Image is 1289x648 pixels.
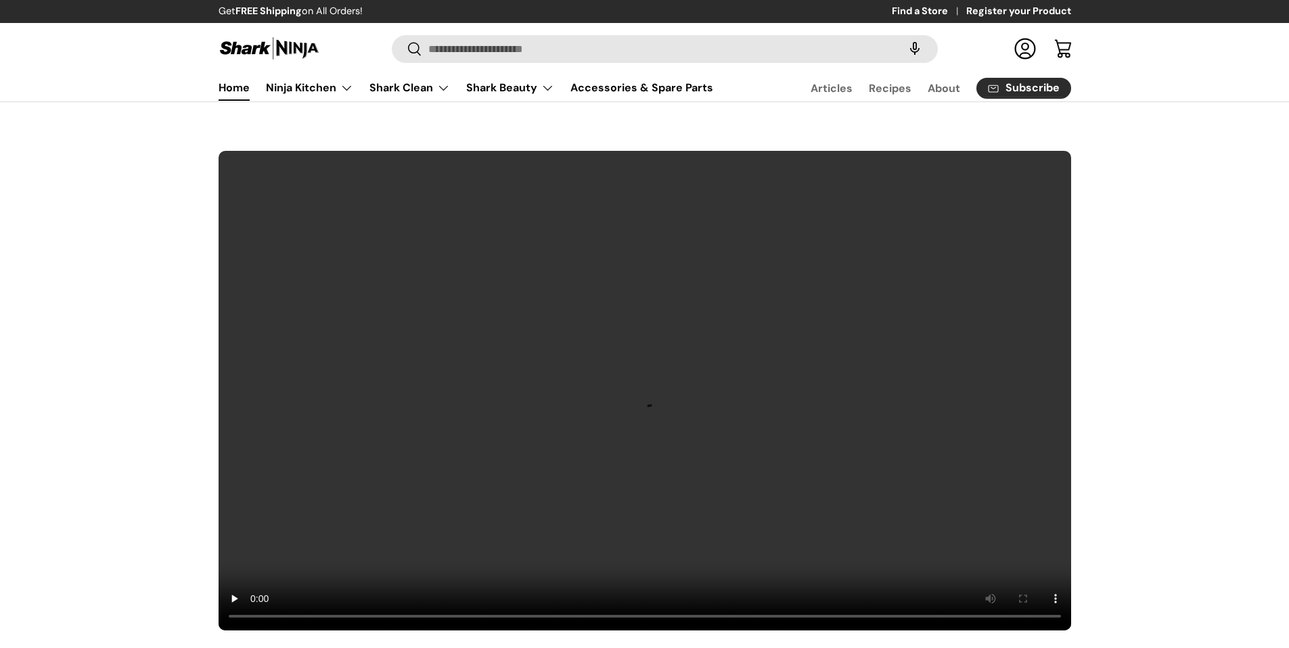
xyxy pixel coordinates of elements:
[869,75,911,101] a: Recipes
[361,74,458,101] summary: Shark Clean
[778,74,1071,101] nav: Secondary
[928,75,960,101] a: About
[466,74,554,101] a: Shark Beauty
[893,34,936,64] speech-search-button: Search by voice
[235,5,302,17] strong: FREE Shipping
[219,74,250,101] a: Home
[1005,83,1060,93] span: Subscribe
[266,74,353,101] a: Ninja Kitchen
[258,74,361,101] summary: Ninja Kitchen
[458,74,562,101] summary: Shark Beauty
[219,35,320,62] img: Shark Ninja Philippines
[219,74,713,101] nav: Primary
[219,4,363,19] p: Get on All Orders!
[976,78,1071,99] a: Subscribe
[369,74,450,101] a: Shark Clean
[892,4,966,19] a: Find a Store
[811,75,853,101] a: Articles
[570,74,713,101] a: Accessories & Spare Parts
[966,4,1071,19] a: Register your Product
